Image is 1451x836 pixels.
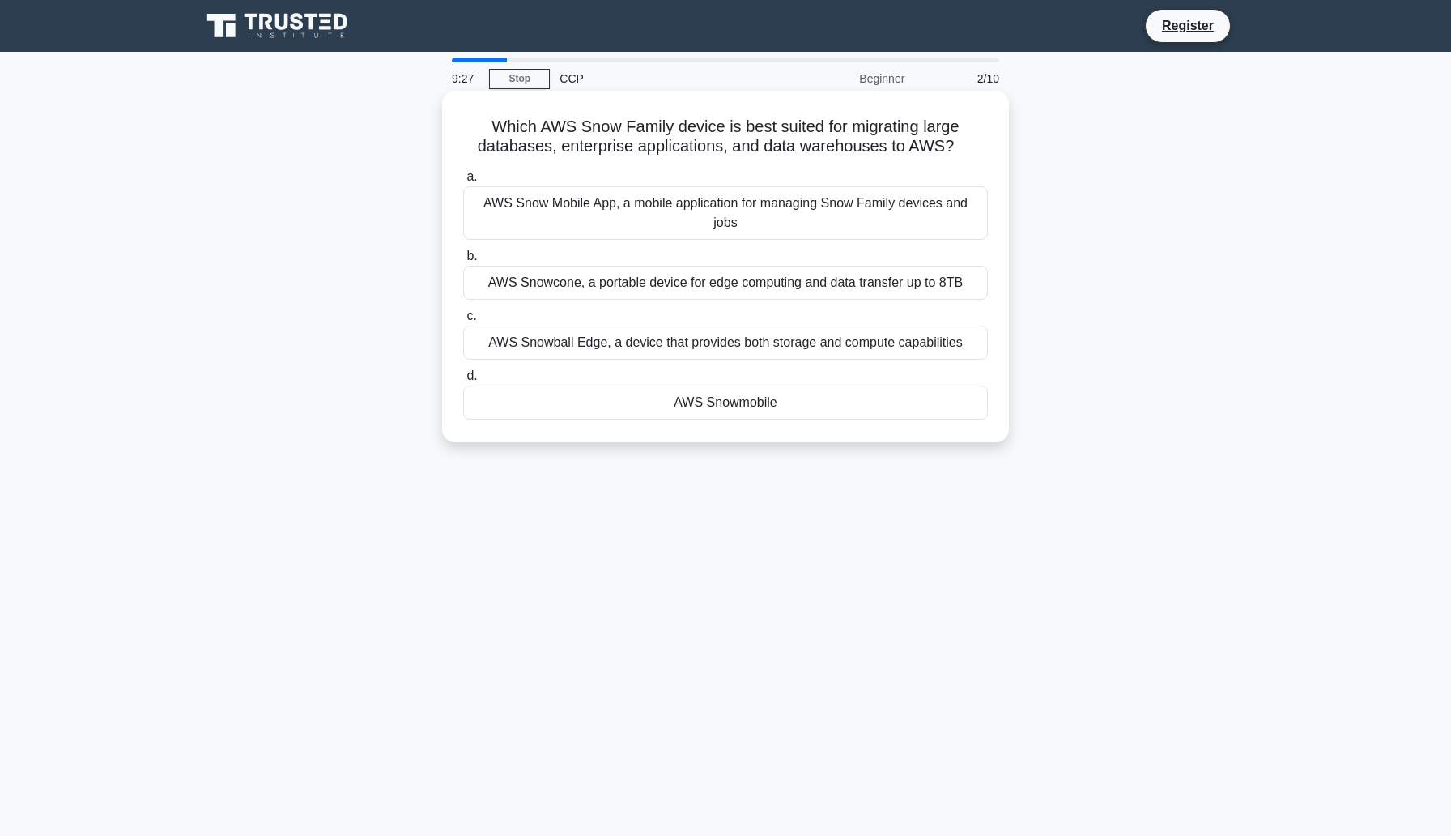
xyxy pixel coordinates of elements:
[1152,15,1223,36] a: Register
[466,249,477,262] span: b.
[914,62,1009,95] div: 2/10
[463,186,988,240] div: AWS Snow Mobile App, a mobile application for managing Snow Family devices and jobs
[466,309,476,322] span: c.
[463,326,988,360] div: AWS Snowball Edge, a device that provides both storage and compute capabilities
[550,62,772,95] div: CCP
[463,386,988,420] div: AWS Snowmobile
[442,62,489,95] div: 9:27
[466,169,477,183] span: a.
[772,62,914,95] div: Beginner
[466,369,477,382] span: d.
[462,117,989,157] h5: Which AWS Snow Family device is best suited for migrating large databases, enterprise application...
[489,69,550,89] a: Stop
[463,266,988,300] div: AWS Snowcone, a portable device for edge computing and data transfer up to 8TB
